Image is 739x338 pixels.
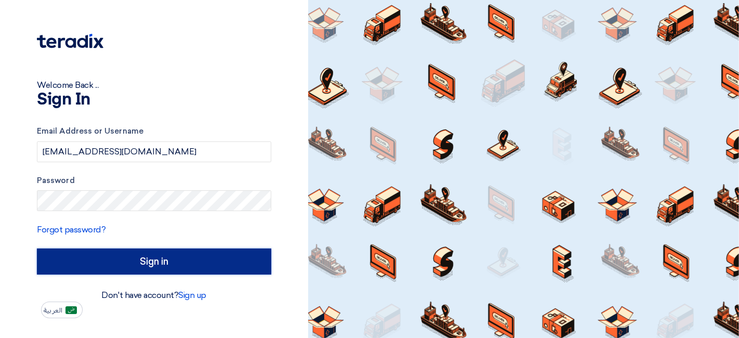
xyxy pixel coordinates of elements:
a: Sign up [178,290,206,300]
div: Don't have account? [37,289,271,302]
h1: Sign In [37,92,271,108]
label: Email Address or Username [37,125,271,137]
img: Teradix logo [37,34,103,48]
span: العربية [44,307,62,314]
input: Enter your business email or username [37,141,271,162]
input: Sign in [37,249,271,275]
button: العربية [41,302,83,318]
label: Password [37,175,271,187]
img: ar-AR.png [65,306,77,314]
div: Welcome Back ... [37,79,271,92]
a: Forgot password? [37,225,105,235]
